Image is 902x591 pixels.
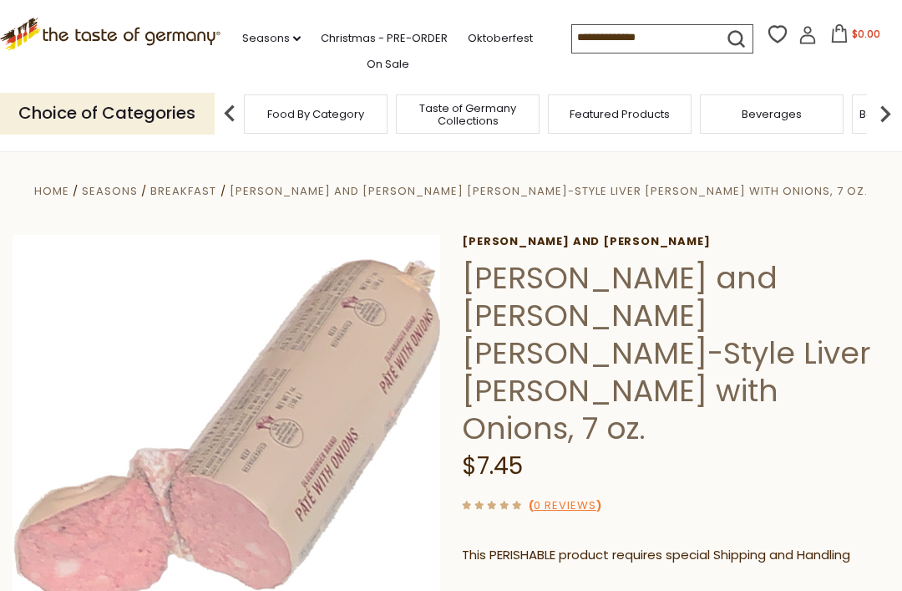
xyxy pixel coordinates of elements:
a: Featured Products [570,108,670,120]
h1: [PERSON_NAME] and [PERSON_NAME] [PERSON_NAME]-Style Liver [PERSON_NAME] with Onions, 7 oz. [462,259,889,447]
a: Seasons [242,29,301,48]
img: previous arrow [213,97,246,130]
a: Breakfast [150,183,216,199]
a: 0 Reviews [534,497,596,515]
a: On Sale [367,55,409,74]
a: Beverages [742,108,802,120]
a: [PERSON_NAME] and [PERSON_NAME] [462,235,889,248]
a: Christmas - PRE-ORDER [321,29,448,48]
a: Taste of Germany Collections [401,102,535,127]
span: ( ) [529,497,601,513]
span: $0.00 [852,27,880,41]
a: Food By Category [267,108,364,120]
button: $0.00 [820,24,891,49]
a: Seasons [82,183,138,199]
span: $7.45 [462,450,523,482]
img: next arrow [869,97,902,130]
a: [PERSON_NAME] and [PERSON_NAME] [PERSON_NAME]-Style Liver [PERSON_NAME] with Onions, 7 oz. [230,183,868,199]
a: Oktoberfest [468,29,533,48]
p: This PERISHABLE product requires special Shipping and Handling [462,545,889,566]
a: Home [34,183,69,199]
